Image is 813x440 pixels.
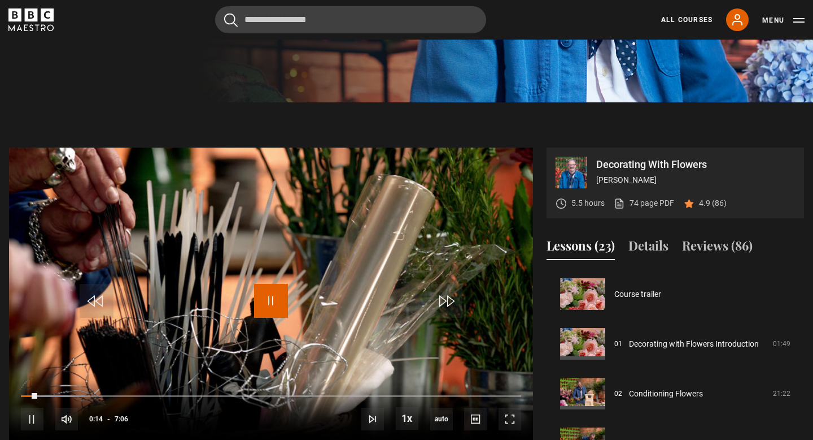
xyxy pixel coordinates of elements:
[215,6,486,33] input: Search
[115,409,128,429] span: 7:06
[596,159,795,170] p: Decorating With Flowers
[614,197,674,209] a: 74 page PDF
[21,395,521,398] div: Progress Bar
[596,174,795,186] p: [PERSON_NAME]
[682,236,753,260] button: Reviews (86)
[361,408,384,430] button: Next Lesson
[21,408,43,430] button: Pause
[547,236,615,260] button: Lessons (23)
[699,197,727,209] p: 4.9 (86)
[430,408,453,430] span: auto
[464,408,487,430] button: Captions
[55,408,78,430] button: Mute
[614,288,661,300] a: Course trailer
[629,338,759,350] a: Decorating with Flowers Introduction
[571,197,605,209] p: 5.5 hours
[107,415,110,423] span: -
[224,13,238,27] button: Submit the search query
[661,15,713,25] a: All Courses
[499,408,521,430] button: Fullscreen
[396,407,418,430] button: Playback Rate
[762,15,805,26] button: Toggle navigation
[628,236,668,260] button: Details
[430,408,453,430] div: Current quality: 720p
[89,409,103,429] span: 0:14
[8,8,54,31] svg: BBC Maestro
[629,388,703,400] a: Conditioning Flowers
